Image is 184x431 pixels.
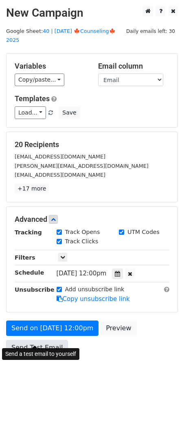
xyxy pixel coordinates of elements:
[15,286,55,293] strong: Unsubscribe
[123,27,178,36] span: Daily emails left: 30
[2,348,79,360] div: Send a test email to yourself
[15,140,169,149] h5: 20 Recipients
[65,237,99,246] label: Track Clicks
[57,295,130,303] a: Copy unsubscribe link
[15,94,50,103] a: Templates
[15,229,42,236] strong: Tracking
[59,106,80,119] button: Save
[143,392,184,431] iframe: Chat Widget
[6,28,116,43] a: 40 | [DATE] 🍁Counseling🍁 2025
[65,228,100,236] label: Track Opens
[65,285,125,294] label: Add unsubscribe link
[15,254,35,261] strong: Filters
[15,62,86,71] h5: Variables
[15,172,105,178] small: [EMAIL_ADDRESS][DOMAIN_NAME]
[15,269,44,276] strong: Schedule
[15,106,46,119] a: Load...
[15,74,64,86] a: Copy/paste...
[15,215,169,224] h5: Advanced
[6,6,178,20] h2: New Campaign
[127,228,159,236] label: UTM Codes
[6,28,116,43] small: Google Sheet:
[15,163,149,169] small: [PERSON_NAME][EMAIL_ADDRESS][DOMAIN_NAME]
[123,28,178,34] a: Daily emails left: 30
[15,184,49,194] a: +17 more
[98,62,169,71] h5: Email column
[101,321,136,336] a: Preview
[6,340,68,355] a: Send Test Email
[6,321,99,336] a: Send on [DATE] 12:00pm
[57,270,107,277] span: [DATE] 12:00pm
[15,154,105,160] small: [EMAIL_ADDRESS][DOMAIN_NAME]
